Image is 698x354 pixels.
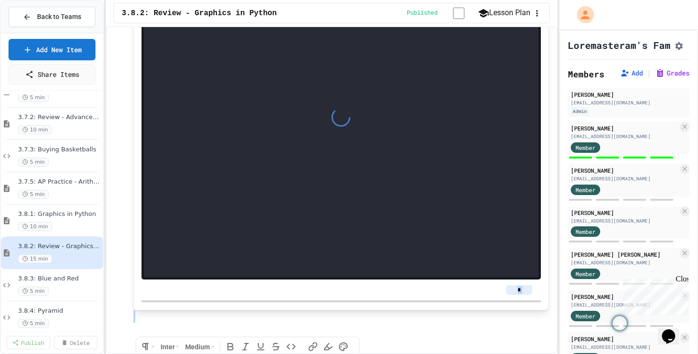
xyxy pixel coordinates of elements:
[655,68,689,78] button: Grades
[567,4,596,26] div: My Account
[575,143,595,152] span: Member
[18,125,52,134] span: 10 min
[18,93,49,102] span: 5 min
[18,222,52,231] span: 10 min
[18,307,101,315] span: 3.8.4: Pyramid
[575,227,595,236] span: Member
[18,319,49,328] span: 5 min
[575,312,595,320] span: Member
[620,68,643,78] button: Add
[647,67,651,79] span: |
[571,217,678,224] div: [EMAIL_ADDRESS][DOMAIN_NAME]
[18,113,101,121] span: 3.7.2: Review - Advanced Math in Python
[571,175,678,182] div: [EMAIL_ADDRESS][DOMAIN_NAME]
[571,133,678,140] div: [EMAIL_ADDRESS][DOMAIN_NAME]
[54,336,98,349] a: Delete
[658,316,689,345] iframe: chat widget
[568,67,604,81] h2: Members
[571,292,678,301] div: [PERSON_NAME]
[122,8,276,19] span: 3.8.2: Review - Graphics in Python
[18,287,49,296] span: 5 min
[571,90,687,99] div: [PERSON_NAME]
[571,344,678,351] div: [EMAIL_ADDRESS][DOMAIN_NAME]
[18,178,101,186] span: 3.7.5: AP Practice - Arithmetic Operators
[571,335,678,343] div: [PERSON_NAME]
[9,7,95,27] button: Back to Teams
[9,64,95,84] a: Share Items
[18,158,49,167] span: 5 min
[407,9,438,17] span: Published
[407,7,476,19] div: Content is published and visible to students
[674,39,684,51] button: Assignment Settings
[571,250,678,259] div: [PERSON_NAME] [PERSON_NAME]
[571,166,678,175] div: [PERSON_NAME]
[18,210,101,218] span: 3.8.1: Graphics in Python
[37,12,81,22] span: Back to Teams
[575,186,595,194] span: Member
[571,107,589,115] div: Admin
[18,275,101,283] span: 3.8.3: Blue and Red
[571,259,678,266] div: [EMAIL_ADDRESS][DOMAIN_NAME]
[7,336,50,349] a: Publish
[18,146,101,154] span: 3.7.3: Buying Basketballs
[568,38,670,52] h1: Loremasteram's Fam
[18,190,49,199] span: 5 min
[4,4,66,60] div: Chat with us now!Close
[571,208,678,217] div: [PERSON_NAME]
[18,254,52,263] span: 15 min
[571,301,678,308] div: [EMAIL_ADDRESS][DOMAIN_NAME]
[619,275,689,315] iframe: chat widget
[18,242,101,251] span: 3.8.2: Review - Graphics in Python
[9,39,95,60] a: Add New Item
[442,8,476,19] input: publish toggle
[478,7,530,19] button: Lesson Plan
[575,270,595,278] span: Member
[571,124,678,132] div: [PERSON_NAME]
[571,99,687,106] div: [EMAIL_ADDRESS][DOMAIN_NAME]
